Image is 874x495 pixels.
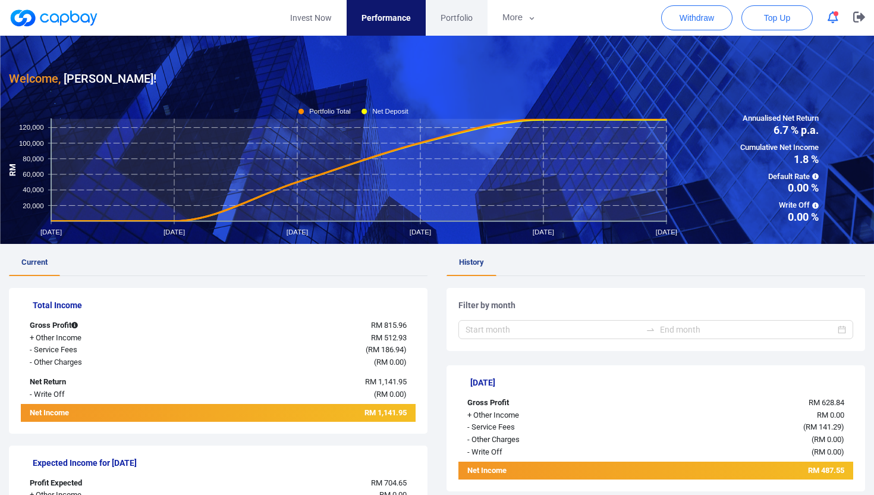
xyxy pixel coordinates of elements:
[364,408,407,417] span: RM 1,141.95
[23,186,43,193] tspan: 40,000
[458,434,623,446] div: - Other Charges
[21,319,186,332] div: Gross Profit
[458,409,623,422] div: + Other Income
[186,356,416,369] div: ( )
[33,300,416,311] h5: Total Income
[21,332,186,344] div: + Other Income
[186,344,416,356] div: ( )
[741,5,813,30] button: Top Up
[740,154,819,165] span: 1.8 %
[740,125,819,136] span: 6.7 % p.a.
[814,447,841,456] span: RM 0.00
[466,323,641,336] input: Start month
[371,478,407,487] span: RM 704.65
[646,325,655,334] span: to
[309,108,351,115] tspan: Portfolio Total
[410,228,431,235] tspan: [DATE]
[21,389,186,401] div: - Write Off
[533,228,554,235] tspan: [DATE]
[371,333,407,342] span: RM 512.93
[372,108,408,115] tspan: Net Deposit
[23,155,43,162] tspan: 80,000
[623,434,853,446] div: ( )
[33,458,416,468] h5: Expected Income for [DATE]
[21,258,48,267] span: Current
[21,477,186,490] div: Profit Expected
[740,142,819,154] span: Cumulative Net Income
[458,446,623,459] div: - Write Off
[9,71,61,86] span: Welcome,
[740,112,819,125] span: Annualised Net Return
[817,411,844,419] span: RM 0.00
[808,466,844,475] span: RM 487.55
[458,465,623,480] div: Net Income
[623,446,853,459] div: ( )
[21,407,186,422] div: Net Income
[40,228,62,235] tspan: [DATE]
[21,376,186,389] div: Net Return
[361,11,411,24] span: Performance
[21,344,186,356] div: - Service Fees
[660,323,835,336] input: End month
[740,199,819,212] span: Write Off
[19,139,44,146] tspan: 100,000
[376,390,404,399] span: RM 0.00
[458,300,853,311] h5: Filter by month
[287,228,308,235] tspan: [DATE]
[368,345,404,354] span: RM 186.94
[809,398,844,407] span: RM 628.84
[376,358,404,366] span: RM 0.00
[656,228,677,235] tspan: [DATE]
[623,421,853,434] div: ( )
[661,5,732,30] button: Withdraw
[23,202,43,209] tspan: 20,000
[164,228,185,235] tspan: [DATE]
[458,421,623,434] div: - Service Fees
[806,422,841,431] span: RM 141.29
[764,12,790,24] span: Top Up
[23,171,43,178] tspan: 60,000
[19,124,44,131] tspan: 120,000
[470,377,853,388] h5: [DATE]
[186,389,416,401] div: ( )
[21,356,186,369] div: - Other Charges
[365,377,407,386] span: RM 1,141.95
[8,164,17,176] tspan: RM
[740,183,819,193] span: 0.00 %
[646,325,655,334] span: swap-right
[371,321,407,330] span: RM 815.96
[441,11,473,24] span: Portfolio
[740,171,819,183] span: Default Rate
[814,435,841,444] span: RM 0.00
[9,69,156,88] h3: [PERSON_NAME] !
[458,397,623,409] div: Gross Profit
[459,258,484,267] span: History
[740,212,819,223] span: 0.00 %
